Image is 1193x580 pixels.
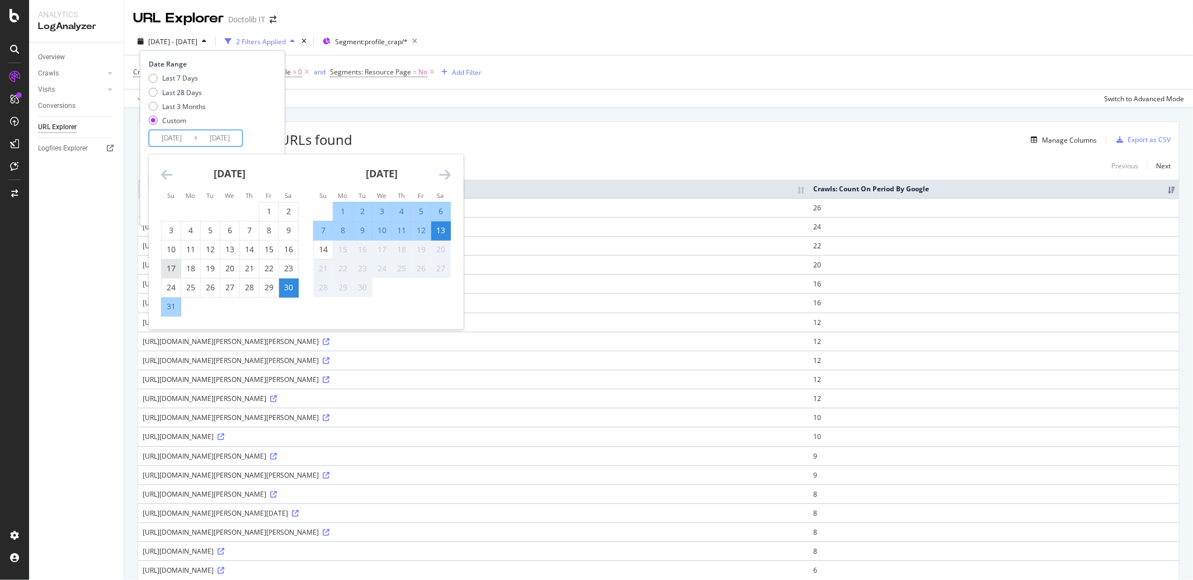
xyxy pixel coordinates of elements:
[181,225,200,236] div: 4
[162,102,206,111] div: Last 3 Months
[372,259,392,278] td: Not available. Wednesday, September 24, 2025
[270,16,276,23] div: arrow-right-arrow-left
[809,293,1179,312] td: 16
[279,263,298,274] div: 23
[259,221,279,240] td: Choose Friday, August 8, 2025 as your check-in date. It’s available.
[372,240,392,259] td: Not available. Wednesday, September 17, 2025
[333,225,352,236] div: 8
[143,356,804,365] div: [URL][DOMAIN_NAME][PERSON_NAME][PERSON_NAME]
[809,313,1179,332] td: 12
[372,221,392,240] td: Selected. Wednesday, September 10, 2025
[260,244,279,255] div: 15
[1100,89,1184,107] button: Switch to Advanced Mode
[38,84,55,96] div: Visits
[38,68,105,79] a: Crawls
[333,240,352,259] td: Not available. Monday, September 15, 2025
[143,527,804,537] div: [URL][DOMAIN_NAME][PERSON_NAME][PERSON_NAME]
[372,202,392,221] td: Selected. Wednesday, September 3, 2025
[38,121,77,133] div: URL Explorer
[149,73,206,83] div: Last 7 Days
[143,260,804,270] div: [URL][DOMAIN_NAME][PERSON_NAME]
[133,9,224,28] div: URL Explorer
[38,68,59,79] div: Crawls
[809,180,1179,198] th: Crawls: Count On Period By Google: activate to sort column ascending
[372,263,392,274] div: 24
[260,225,279,236] div: 8
[314,67,326,77] button: and
[437,65,482,79] button: Add Filter
[201,282,220,293] div: 26
[335,37,408,46] span: Segment: profile_crap/*
[412,225,431,236] div: 12
[162,225,181,236] div: 3
[181,240,200,259] td: Choose Monday, August 11, 2025 as your check-in date. It’s available.
[809,465,1179,484] td: 9
[38,121,116,133] a: URL Explorer
[413,67,417,77] span: =
[162,282,181,293] div: 24
[162,244,181,255] div: 10
[38,143,88,154] div: Logfiles Explorer
[143,203,804,213] div: [URL][DOMAIN_NAME][PERSON_NAME]
[149,154,463,329] div: Calendar
[411,221,431,240] td: Selected. Friday, September 12, 2025
[279,206,298,217] div: 2
[285,191,291,200] small: Sa
[279,221,298,240] td: Choose Saturday, August 9, 2025 as your check-in date. It’s available.
[809,332,1179,351] td: 12
[431,206,450,217] div: 6
[149,59,274,69] div: Date Range
[1128,135,1171,144] div: Export as CSV
[162,301,181,312] div: 31
[143,413,804,422] div: [URL][DOMAIN_NAME][PERSON_NAME][PERSON_NAME]
[143,279,804,289] div: [URL][DOMAIN_NAME][PERSON_NAME]
[372,225,392,236] div: 10
[353,244,372,255] div: 16
[392,221,411,240] td: Selected. Thursday, September 11, 2025
[236,37,286,46] div: 2 Filters Applied
[279,240,298,259] td: Choose Saturday, August 16, 2025 as your check-in date. It’s available.
[220,259,239,278] td: Choose Wednesday, August 20, 2025 as your check-in date. It’s available.
[359,191,366,200] small: Tu
[377,191,386,200] small: We
[161,259,181,278] td: Choose Sunday, August 17, 2025 as your check-in date. It’s available.
[228,14,265,25] div: Doctolib IT
[143,298,804,308] div: [URL][DOMAIN_NAME][PERSON_NAME]
[200,259,220,278] td: Choose Tuesday, August 19, 2025 as your check-in date. It’s available.
[143,432,804,441] div: [URL][DOMAIN_NAME]
[1104,94,1184,103] div: Switch to Advanced Mode
[38,100,76,112] div: Conversions
[266,191,272,200] small: Fr
[186,191,195,200] small: Mo
[392,244,411,255] div: 18
[314,225,333,236] div: 7
[809,274,1179,293] td: 16
[372,244,392,255] div: 17
[239,240,259,259] td: Choose Thursday, August 14, 2025 as your check-in date. It’s available.
[38,20,115,33] div: LogAnalyzer
[181,259,200,278] td: Choose Monday, August 18, 2025 as your check-in date. It’s available.
[143,375,804,384] div: [URL][DOMAIN_NAME][PERSON_NAME][PERSON_NAME]
[149,102,206,111] div: Last 3 Months
[392,225,411,236] div: 11
[143,451,804,461] div: [URL][DOMAIN_NAME][PERSON_NAME]
[200,240,220,259] td: Choose Tuesday, August 12, 2025 as your check-in date. It’s available.
[809,541,1179,560] td: 8
[412,244,431,255] div: 19
[353,225,372,236] div: 9
[220,278,239,297] td: Choose Wednesday, August 27, 2025 as your check-in date. It’s available.
[162,88,202,97] div: Last 28 Days
[353,282,372,293] div: 30
[214,167,246,180] strong: [DATE]
[200,278,220,297] td: Choose Tuesday, August 26, 2025 as your check-in date. It’s available.
[333,202,352,221] td: Selected. Monday, September 1, 2025
[161,297,181,316] td: Selected. Sunday, August 31, 2025
[240,282,259,293] div: 28
[313,240,333,259] td: Choose Sunday, September 14, 2025 as your check-in date. It’s available.
[259,240,279,259] td: Choose Friday, August 15, 2025 as your check-in date. It’s available.
[1112,131,1171,149] button: Export as CSV
[162,73,198,83] div: Last 7 Days
[392,202,411,221] td: Selected. Thursday, September 4, 2025
[353,263,372,274] div: 23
